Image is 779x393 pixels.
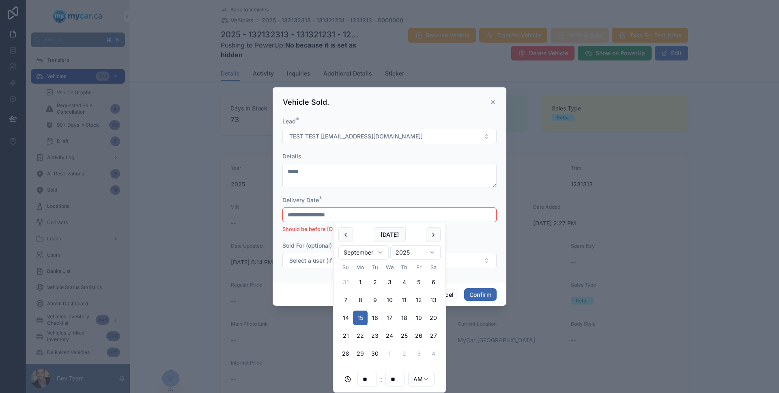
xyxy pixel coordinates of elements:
[353,293,368,307] button: Monday, September 8th, 2025
[282,196,319,203] span: Delivery Date
[353,263,368,272] th: Monday
[353,346,368,361] button: Monday, September 29th, 2025
[353,311,368,325] button: Monday, September 15th, 2025, selected
[338,263,441,361] table: September 2025
[397,293,411,307] button: Thursday, September 11th, 2025
[289,132,423,140] span: TEST TEST [[EMAIL_ADDRESS][DOMAIN_NAME]]
[382,263,397,272] th: Wednesday
[382,293,397,307] button: Wednesday, September 10th, 2025
[282,153,301,160] span: Details
[338,293,353,307] button: Sunday, September 7th, 2025
[338,328,353,343] button: Sunday, September 21st, 2025
[368,263,382,272] th: Tuesday
[426,275,441,289] button: Saturday, September 6th, 2025
[397,311,411,325] button: Thursday, September 18th, 2025
[397,263,411,272] th: Thursday
[289,257,423,265] span: Select a user (if you are selling for someone else)
[353,275,368,289] button: Monday, September 1st, 2025
[368,275,382,289] button: Tuesday, September 2nd, 2025
[368,328,382,343] button: Tuesday, September 23rd, 2025
[411,328,426,343] button: Friday, September 26th, 2025
[411,263,426,272] th: Friday
[464,288,497,301] button: Confirm
[426,263,441,272] th: Saturday
[411,293,426,307] button: Friday, September 12th, 2025
[397,346,411,361] button: Thursday, October 2nd, 2025
[368,346,382,361] button: Tuesday, September 30th, 2025
[382,275,397,289] button: Wednesday, September 3rd, 2025
[282,129,497,144] button: Select Button
[397,328,411,343] button: Thursday, September 25th, 2025
[411,275,426,289] button: Today, Friday, September 5th, 2025
[338,275,353,289] button: Sunday, August 31st, 2025
[397,275,411,289] button: Thursday, September 4th, 2025
[374,227,406,242] button: [DATE]
[411,311,426,325] button: Friday, September 19th, 2025
[368,293,382,307] button: Tuesday, September 9th, 2025
[411,346,426,361] button: Friday, October 3rd, 2025
[338,371,441,387] div: :
[426,328,441,343] button: Saturday, September 27th, 2025
[282,225,497,233] li: Should be before [DATE] 11:59 PM
[338,263,353,272] th: Sunday
[282,242,332,249] span: Sold For (optional)
[338,311,353,325] button: Sunday, September 14th, 2025
[382,346,397,361] button: Wednesday, October 1st, 2025
[283,97,329,107] h3: Vehicle Sold.
[426,346,441,361] button: Saturday, October 4th, 2025
[426,311,441,325] button: Saturday, September 20th, 2025
[338,346,353,361] button: Sunday, September 28th, 2025
[282,253,497,268] button: Select Button
[282,118,296,125] span: Lead
[353,328,368,343] button: Monday, September 22nd, 2025
[382,311,397,325] button: Wednesday, September 17th, 2025
[382,328,397,343] button: Wednesday, September 24th, 2025
[426,293,441,307] button: Saturday, September 13th, 2025
[368,311,382,325] button: Tuesday, September 16th, 2025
